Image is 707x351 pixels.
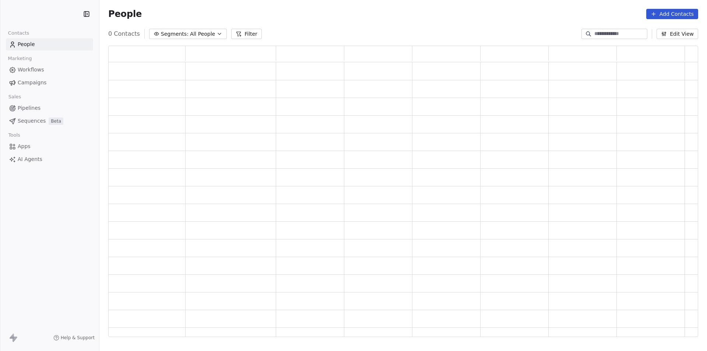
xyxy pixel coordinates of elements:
[49,117,63,125] span: Beta
[18,155,42,163] span: AI Agents
[190,30,215,38] span: All People
[18,66,44,74] span: Workflows
[18,79,46,87] span: Campaigns
[18,117,46,125] span: Sequences
[61,335,95,341] span: Help & Support
[5,91,24,102] span: Sales
[108,29,140,38] span: 0 Contacts
[6,38,93,50] a: People
[6,140,93,152] a: Apps
[18,143,31,150] span: Apps
[657,29,698,39] button: Edit View
[5,130,23,141] span: Tools
[6,115,93,127] a: SequencesBeta
[5,28,32,39] span: Contacts
[6,102,93,114] a: Pipelines
[6,64,93,76] a: Workflows
[53,335,95,341] a: Help & Support
[6,153,93,165] a: AI Agents
[18,41,35,48] span: People
[5,53,35,64] span: Marketing
[646,9,698,19] button: Add Contacts
[231,29,262,39] button: Filter
[18,104,41,112] span: Pipelines
[6,77,93,89] a: Campaigns
[108,8,142,20] span: People
[161,30,189,38] span: Segments:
